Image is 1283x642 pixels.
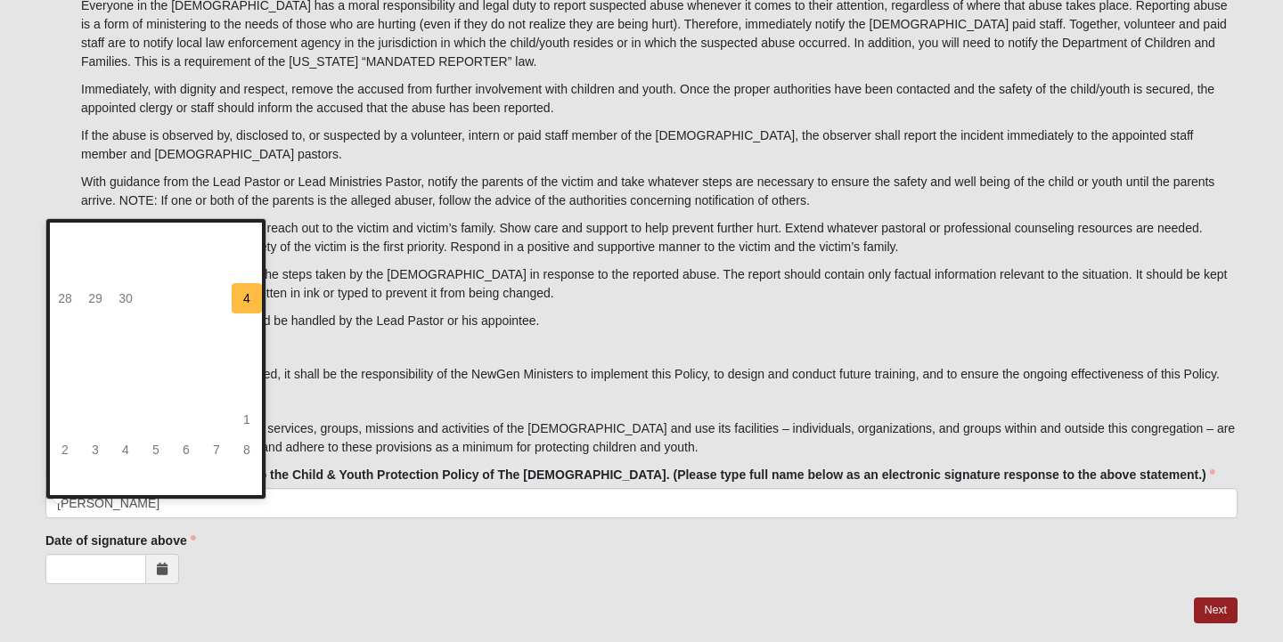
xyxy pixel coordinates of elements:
[171,253,201,283] th: Th
[50,344,80,374] td: 12
[80,374,110,404] td: 20
[81,365,1238,384] p: Unless otherwise specifically stated, it shall be the responsibility of the NewGen Ministers to i...
[1194,597,1238,623] a: Next
[232,283,262,313] td: 4
[110,374,141,404] td: 21
[141,404,171,435] td: 29
[81,312,1238,330] p: Any contact with the media should be handled by the Lead Pastor or his appointee.
[171,344,201,374] td: 16
[110,435,141,465] td: 4
[141,374,171,404] td: 22
[232,404,262,435] td: 1
[81,395,1238,410] h5: Application
[81,80,1238,118] p: Immediately, with dignity and respect, remove the accused from further involvement with children ...
[141,283,171,313] td: 1
[50,404,80,435] td: 26
[50,223,80,253] th: «
[80,344,110,374] td: 13
[81,419,1238,457] p: All of those who participate in the services, groups, missions and activities of the [DEMOGRAPHIC...
[81,219,1238,256] p: Take all allegations seriously and reach out to the victim and victim’s family. Show care and sup...
[201,435,232,465] td: 7
[232,344,262,374] td: 18
[171,435,201,465] td: 6
[201,344,232,374] td: 17
[110,344,141,374] td: 14
[141,313,171,344] td: 8
[201,404,232,435] td: 31
[141,435,171,465] td: 5
[81,126,1238,164] p: If the abuse is observed by, disclosed to, or suspected by a volunteer, intern or paid staff memb...
[232,223,262,253] th: »
[201,313,232,344] td: 10
[110,253,141,283] th: Tu
[171,374,201,404] td: 23
[80,253,110,283] th: Mo
[45,466,1215,484] label: I have read, understand, and agree to the Child & Youth Protection Policy of The [DEMOGRAPHIC_DAT...
[50,313,80,344] td: 5
[50,465,262,495] th: [DATE]
[232,313,262,344] td: 11
[80,223,232,253] th: [DATE]
[201,253,232,283] th: Fr
[50,283,80,313] td: 28
[110,313,141,344] td: 7
[80,283,110,313] td: 29
[80,313,110,344] td: 6
[141,253,171,283] th: We
[141,344,171,374] td: 15
[171,283,201,313] td: 2
[50,374,80,404] td: 19
[81,265,1238,303] p: Keep a detailed written report of the steps taken by the [DEMOGRAPHIC_DATA] in response to the re...
[232,374,262,404] td: 25
[81,173,1238,210] p: With guidance from the Lead Pastor or Lead Ministries Pastor, notify the parents of the victim an...
[80,435,110,465] td: 3
[110,404,141,435] td: 28
[81,342,1238,357] h5: Implementation
[50,435,80,465] td: 2
[232,435,262,465] td: 8
[110,283,141,313] td: 30
[232,253,262,283] th: Sa
[171,404,201,435] td: 30
[45,532,196,549] label: Date of signature above
[171,313,201,344] td: 9
[201,283,232,313] td: 3
[201,374,232,404] td: 24
[80,404,110,435] td: 27
[50,253,80,283] th: Su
